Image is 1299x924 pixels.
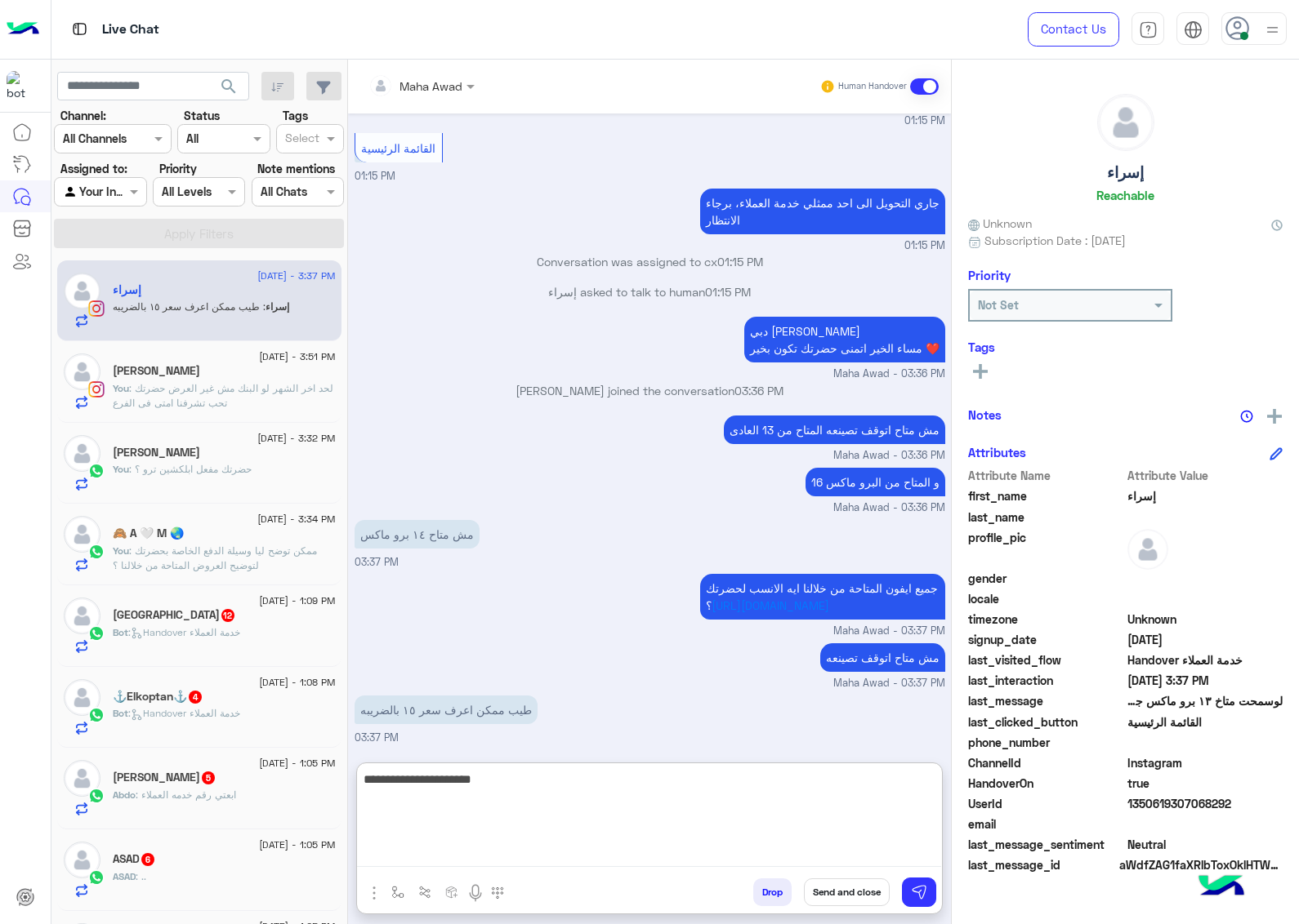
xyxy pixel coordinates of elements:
[64,273,100,309] img: defaultAdmin.png
[806,468,945,496] p: 17/8/2025, 3:36 PM
[904,113,945,129] span: 01:15 PM
[355,253,945,270] p: Conversation was assigned to cx
[466,883,485,903] img: send voice note
[88,544,105,560] img: WhatsApp
[113,526,184,540] h5: 🙈 A 🤍 M 🌏
[1127,713,1283,731] span: القائمة الرئيسية
[833,676,945,691] span: Maha Awad - 03:37 PM
[141,853,154,866] span: 6
[129,463,252,475] span: حضرتك مفعل ابلكشين ترو ؟
[744,317,945,362] p: 17/8/2025, 3:36 PM
[1127,815,1283,833] span: null
[361,141,435,155] span: القائمة الرئيسية
[1127,692,1283,709] span: لوسمحت متاخ ١٣ برو ماكس جديد ؟
[113,707,128,719] span: Bot
[64,435,100,472] img: defaultAdmin.png
[113,870,136,882] span: ASAD
[113,544,129,557] span: You
[7,12,39,47] img: Logo
[712,598,829,612] a: [URL][DOMAIN_NAME]
[355,520,480,549] p: 17/8/2025, 3:37 PM
[113,852,156,866] h5: ASAD
[1127,795,1283,812] span: 1350619307068292
[364,883,384,903] img: send attachment
[64,353,100,390] img: defaultAdmin.png
[355,382,945,399] p: [PERSON_NAME] joined the conversation
[283,129,319,150] div: Select
[54,219,344,248] button: Apply Filters
[221,609,234,622] span: 12
[968,713,1124,731] span: last_clicked_button
[833,500,945,516] span: Maha Awad - 03:36 PM
[700,574,945,620] p: 17/8/2025, 3:37 PM
[102,19,159,41] p: Live Chat
[88,707,105,723] img: WhatsApp
[113,463,129,475] span: You
[113,446,200,460] h5: Mohamed Mahmoud
[1127,570,1283,587] span: null
[491,886,504,900] img: make a call
[1127,631,1283,648] span: 2025-08-17T10:15:11.827Z
[209,72,249,107] button: search
[257,512,335,526] span: [DATE] - 3:34 PM
[968,215,1032,232] span: Unknown
[266,300,289,313] span: إسراء
[968,754,1124,771] span: ChannelId
[968,268,1011,282] h6: Priority
[968,509,1124,526] span: last_name
[1184,20,1203,39] img: tab
[1096,188,1154,202] h6: Reachable
[1127,529,1168,570] img: defaultAdmin.png
[1127,734,1283,751] span: null
[64,842,100,878] img: defaultAdmin.png
[113,364,200,378] h5: Osama Kamal
[355,556,399,568] span: 03:37 PM
[968,407,1002,422] h6: Notes
[833,624,945,639] span: Maha Awad - 03:37 PM
[968,734,1124,751] span: phone_number
[412,878,439,905] button: Trigger scenario
[1127,651,1283,669] span: Handover خدمة العملاء
[968,836,1124,853] span: last_message_sentiment
[184,107,220,124] label: Status
[1267,409,1282,424] img: add
[355,695,538,724] p: 17/8/2025, 3:37 PM
[88,300,105,317] img: Instagram
[259,675,335,690] span: [DATE] - 1:08 PM
[753,878,792,906] button: Drop
[968,692,1124,709] span: last_message
[968,467,1124,484] span: Attribute Name
[968,815,1124,833] span: email
[1107,163,1144,182] h5: إسراء
[1193,859,1250,916] img: hulul-logo.png
[968,795,1124,812] span: UserId
[911,884,927,900] img: send message
[88,381,105,398] img: Instagram
[88,869,105,886] img: WhatsApp
[355,283,945,300] p: إسراء asked to talk to human
[1127,487,1283,504] span: إسراء
[984,232,1126,249] span: Subscription Date : [DATE]
[833,448,945,464] span: Maha Awad - 03:36 PM
[113,608,236,622] h5: Basel
[113,382,129,394] span: You
[113,283,141,297] h5: إسراء
[60,160,127,177] label: Assigned to:
[724,415,945,444] p: 17/8/2025, 3:36 PM
[113,771,216,784] h5: Abdo Hesham
[128,707,240,719] span: : Handover خدمة العملاء
[1127,590,1283,607] span: null
[1119,856,1283,873] span: aWdfZAG1faXRlbToxOklHTWVzc2FnZAUlEOjE3ODQxNDAyOTk5OTYyMzI5OjM0MDI4MjM2Njg0MTcxMDMwMTI0NDI1OTk0MDU...
[833,366,945,382] span: Maha Awad - 03:36 PM
[136,789,236,801] span: ابعتي رقم خدمه العملاء
[706,581,938,612] span: جميع ايفون المتاحة من خلالنا ايه الانسب لحضرتك ؟
[705,285,751,299] span: 01:15 PM
[968,487,1124,504] span: first_name
[257,431,335,446] span: [DATE] - 3:32 PM
[259,837,335,852] span: [DATE] - 1:05 PM
[1127,467,1283,484] span: Attribute Value
[1127,754,1283,771] span: 8
[259,593,335,608] span: [DATE] - 1:09 PM
[418,886,431,899] img: Trigger scenario
[968,775,1124,792] span: HandoverOn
